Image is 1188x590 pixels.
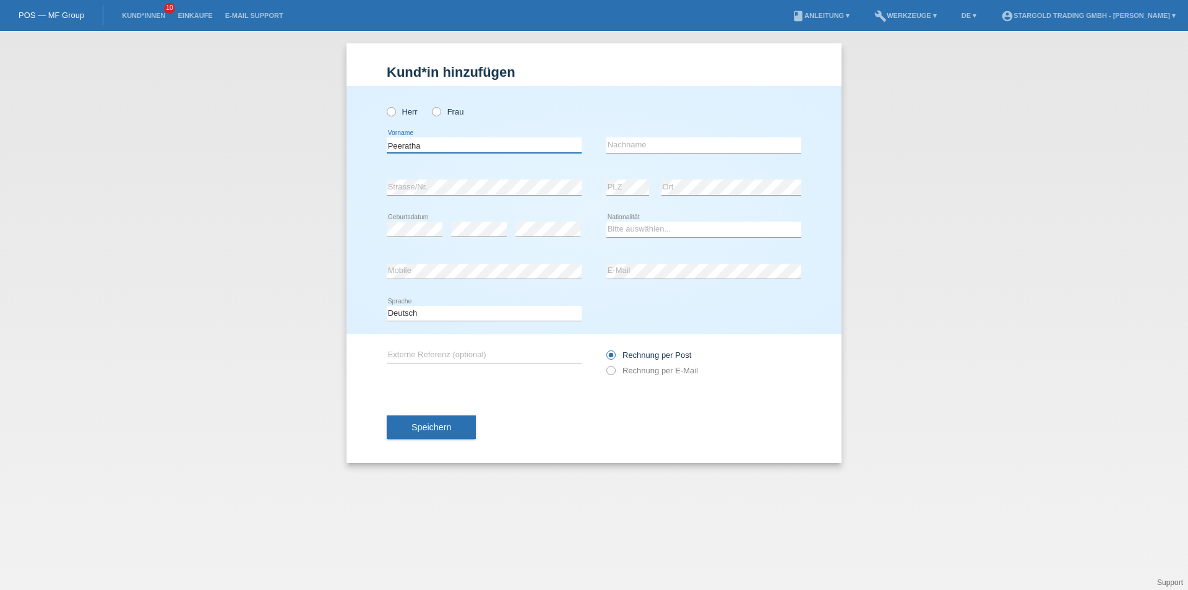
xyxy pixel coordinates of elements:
input: Rechnung per E-Mail [606,366,614,381]
i: build [874,10,887,22]
input: Rechnung per Post [606,350,614,366]
i: account_circle [1001,10,1014,22]
span: 10 [164,3,175,14]
a: bookAnleitung ▾ [786,12,856,19]
a: buildWerkzeuge ▾ [868,12,943,19]
label: Rechnung per E-Mail [606,366,698,375]
button: Speichern [387,415,476,439]
span: Speichern [411,422,451,432]
label: Herr [387,107,418,116]
i: book [792,10,804,22]
a: POS — MF Group [19,11,84,20]
a: E-Mail Support [219,12,290,19]
a: DE ▾ [955,12,983,19]
a: Einkäufe [171,12,218,19]
label: Rechnung per Post [606,350,691,360]
a: Support [1157,578,1183,587]
label: Frau [432,107,463,116]
input: Herr [387,107,395,115]
h1: Kund*in hinzufügen [387,64,801,80]
a: account_circleStargold Trading GmbH - [PERSON_NAME] ▾ [995,12,1182,19]
a: Kund*innen [116,12,171,19]
input: Frau [432,107,440,115]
